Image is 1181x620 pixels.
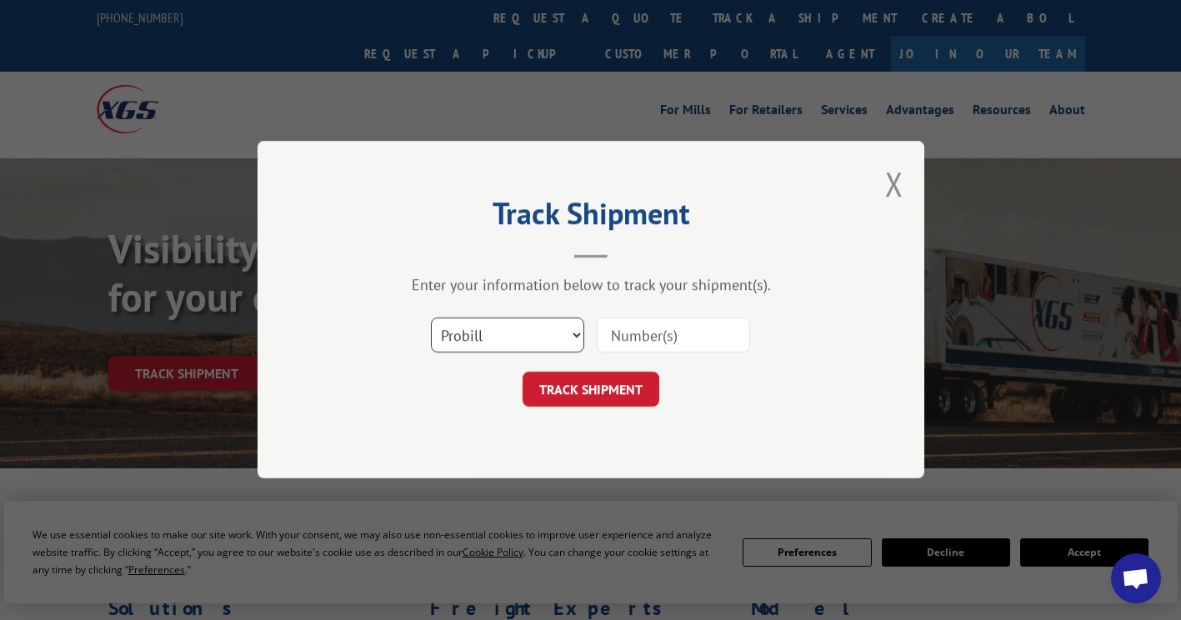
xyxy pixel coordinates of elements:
div: Enter your information below to track your shipment(s). [341,276,841,295]
h2: Track Shipment [341,202,841,233]
div: Open chat [1111,553,1161,603]
button: TRACK SHIPMENT [523,372,659,407]
button: Close modal [885,162,903,206]
input: Number(s) [597,318,750,353]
